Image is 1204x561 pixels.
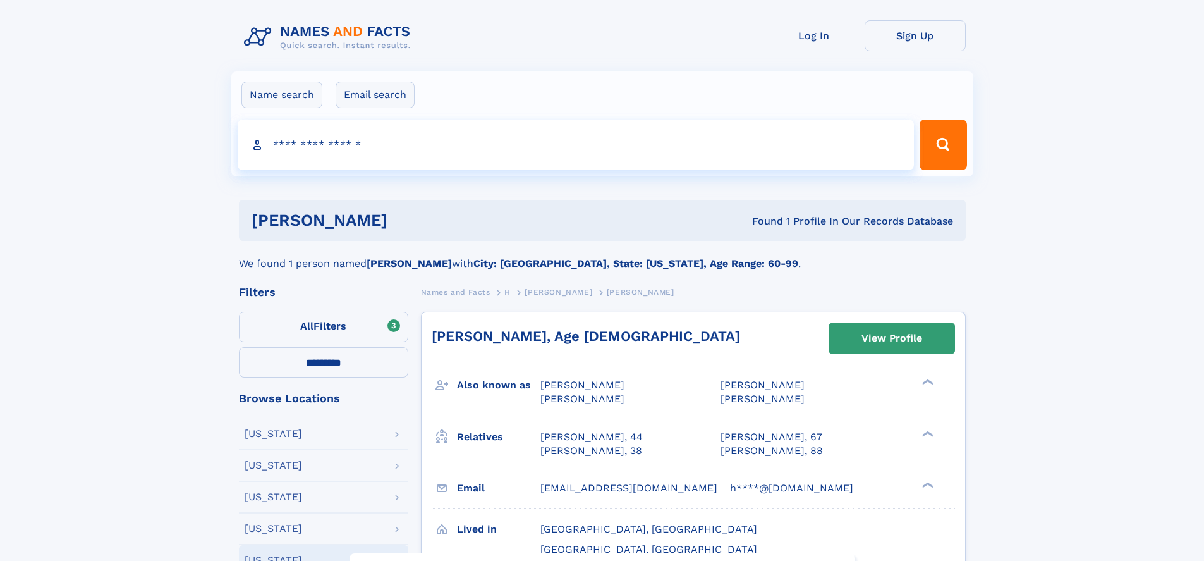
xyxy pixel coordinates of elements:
[300,320,313,332] span: All
[525,284,592,300] a: [PERSON_NAME]
[238,120,915,170] input: search input
[421,284,490,300] a: Names and Facts
[473,257,798,269] b: City: [GEOGRAPHIC_DATA], State: [US_STATE], Age Range: 60-99
[245,492,302,502] div: [US_STATE]
[540,379,624,391] span: [PERSON_NAME]
[721,430,822,444] a: [PERSON_NAME], 67
[829,323,954,354] a: View Profile
[721,444,823,458] a: [PERSON_NAME], 88
[241,82,322,108] label: Name search
[861,324,922,353] div: View Profile
[252,213,570,228] h1: [PERSON_NAME]
[245,524,302,534] div: [US_STATE]
[721,379,805,391] span: [PERSON_NAME]
[540,523,757,535] span: [GEOGRAPHIC_DATA], [GEOGRAPHIC_DATA]
[540,430,643,444] a: [PERSON_NAME], 44
[239,312,408,342] label: Filters
[607,288,674,297] span: [PERSON_NAME]
[540,393,624,405] span: [PERSON_NAME]
[457,374,540,396] h3: Also known as
[239,20,421,54] img: Logo Names and Facts
[239,241,966,271] div: We found 1 person named with .
[569,214,953,228] div: Found 1 Profile In Our Records Database
[504,284,511,300] a: H
[919,481,934,489] div: ❯
[432,328,740,344] a: [PERSON_NAME], Age [DEMOGRAPHIC_DATA]
[504,288,511,297] span: H
[367,257,452,269] b: [PERSON_NAME]
[540,543,757,555] span: [GEOGRAPHIC_DATA], [GEOGRAPHIC_DATA]
[865,20,966,51] a: Sign Up
[239,393,408,404] div: Browse Locations
[457,519,540,540] h3: Lived in
[245,429,302,439] div: [US_STATE]
[919,378,934,386] div: ❯
[457,426,540,448] h3: Relatives
[920,120,966,170] button: Search Button
[336,82,415,108] label: Email search
[919,429,934,438] div: ❯
[457,478,540,499] h3: Email
[245,460,302,471] div: [US_STATE]
[540,444,642,458] a: [PERSON_NAME], 38
[540,482,717,494] span: [EMAIL_ADDRESS][DOMAIN_NAME]
[239,287,408,298] div: Filters
[721,393,805,405] span: [PERSON_NAME]
[525,288,592,297] span: [PERSON_NAME]
[763,20,865,51] a: Log In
